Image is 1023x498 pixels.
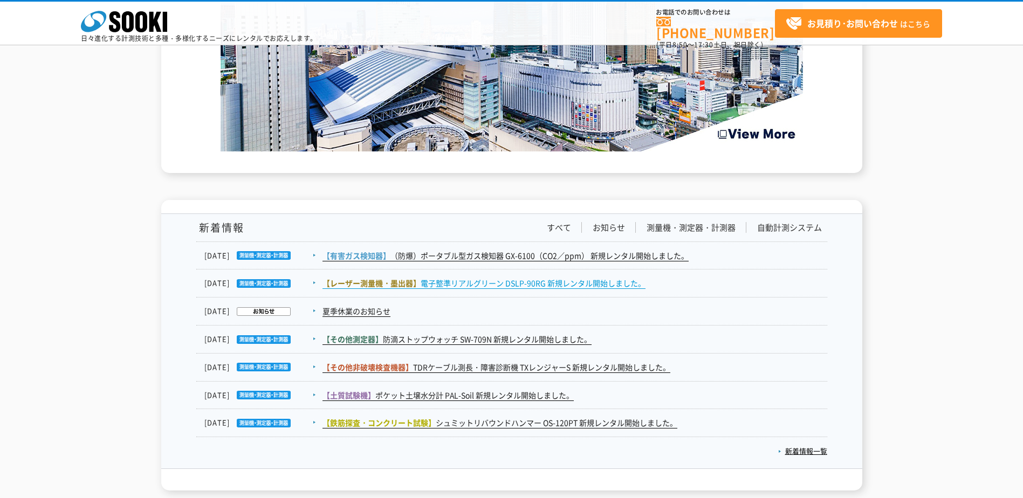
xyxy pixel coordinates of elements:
[322,278,646,289] a: 【レーザー測量機・墨出器】電子整準リアルグリーン DSLP-90RG 新規レンタル開始しました。
[672,40,688,50] span: 8:50
[322,250,390,261] span: 【有害ガス検知器】
[322,390,574,401] a: 【土質試験機】ポケット土壌水分計 PAL-Soil 新規レンタル開始しました。
[757,222,822,233] a: 自動計測システム
[81,35,317,41] p: 日々進化する計測技術と多種・多様化するニーズにレンタルでお応えします。
[775,9,942,38] a: お見積り･お問い合わせはこちら
[322,334,383,344] span: 【その他測定器】
[656,40,763,50] span: (平日 ～ 土日、祝日除く)
[204,278,321,289] dt: [DATE]
[322,250,689,261] a: 【有害ガス検知器】（防爆）ポータブル型ガス検知器 GX-6100（CO2／ppm） 新規レンタル開始しました。
[547,222,571,233] a: すべて
[322,362,670,373] a: 【その他非破壊検査機器】TDRケーブル測長・障害診断機 TXレンジャーS 新規レンタル開始しました。
[322,334,592,345] a: 【その他測定器】防滴ストップウォッチ SW-709N 新規レンタル開始しました。
[204,334,321,345] dt: [DATE]
[230,335,291,344] img: 測量機・測定器・計測器
[322,362,413,372] span: 【その他非破壊検査機器】
[694,40,713,50] span: 17:30
[230,363,291,371] img: 測量機・測定器・計測器
[230,391,291,399] img: 測量機・測定器・計測器
[196,222,244,233] h1: 新着情報
[322,417,677,428] a: 【鉄筋探査・コンクリート試験】シュミットリバウンドハンマー OS-120PT 新規レンタル開始しました。
[322,390,375,400] span: 【土質試験機】
[593,222,625,233] a: お知らせ
[778,446,827,456] a: 新着情報一覧
[322,306,390,317] a: 夏季休業のお知らせ
[230,279,291,288] img: 測量機・測定器・計測器
[656,17,775,39] a: [PHONE_NUMBER]
[322,417,436,428] span: 【鉄筋探査・コンクリート試験】
[204,417,321,428] dt: [DATE]
[204,390,321,401] dt: [DATE]
[807,17,898,30] strong: お見積り･お問い合わせ
[322,278,421,288] span: 【レーザー測量機・墨出器】
[204,362,321,373] dt: [DATE]
[647,222,736,233] a: 測量機・測定器・計測器
[204,306,321,317] dt: [DATE]
[656,9,775,16] span: お電話でのお問い合わせは
[230,307,291,316] img: お知らせ
[221,140,803,150] a: Create the Future
[230,251,291,260] img: 測量機・測定器・計測器
[204,250,321,261] dt: [DATE]
[230,419,291,427] img: 測量機・測定器・計測器
[786,16,930,32] span: はこちら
